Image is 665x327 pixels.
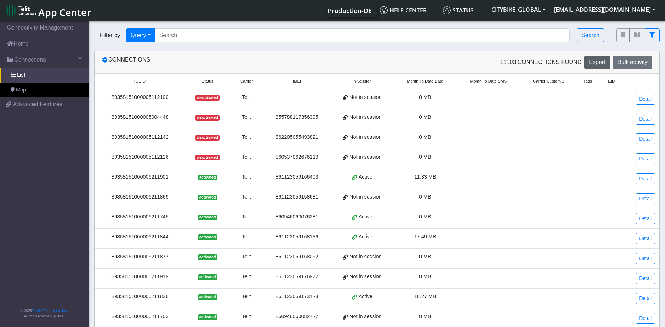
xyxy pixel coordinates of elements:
div: Telit [234,213,259,221]
span: activated [198,234,217,240]
span: deactivated [195,135,220,141]
div: 89358151000006211869 [99,193,181,201]
span: 0 MB [419,274,431,279]
div: 89358151000006211836 [99,293,181,301]
a: Detail [636,253,655,264]
span: 17.49 MB [414,234,436,239]
div: 89358151000005112100 [99,94,181,101]
span: 0 MB [419,134,431,140]
div: 862205055493821 [268,133,327,141]
div: 89358151000005112126 [99,153,181,161]
div: 861123059166403 [268,173,327,181]
div: Connections [96,56,377,69]
a: Detail [636,94,655,105]
span: IMEI [293,78,301,84]
button: CITYBIKE_GLOBAL [487,3,550,16]
a: App Center [6,3,90,18]
a: Detail [636,293,655,304]
span: 0 MB [419,254,431,259]
span: activated [198,215,217,220]
div: 89358151000005004448 [99,114,181,121]
a: Detail [636,213,655,224]
span: Active [359,213,373,221]
div: 89358151000006211919 [99,273,181,281]
span: Connections [14,56,46,64]
div: 89358151000006211901 [99,173,181,181]
a: Detail [636,114,655,125]
span: Map [16,86,26,94]
span: Not in session [349,153,381,161]
a: Detail [636,313,655,324]
img: knowledge.svg [380,6,388,14]
a: Detail [636,133,655,144]
a: Detail [636,273,655,284]
div: 89358151000006211844 [99,233,181,241]
div: Telit [234,153,259,161]
div: Telit [234,193,259,201]
span: Carrier Custom 1 [533,78,564,84]
span: Bulk activity [618,59,648,65]
div: Telit [234,133,259,141]
span: activated [198,175,217,180]
span: 0 MB [419,94,431,100]
div: Telit [234,114,259,121]
button: Search [577,28,604,42]
span: Active [359,173,373,181]
span: 0 MB [419,313,431,319]
div: 861123059173128 [268,293,327,301]
button: [EMAIL_ADDRESS][DOMAIN_NAME] [550,3,659,16]
div: 89358151000006211877 [99,253,181,261]
span: deactivated [195,155,220,160]
span: 11.33 MB [414,174,436,180]
span: Advanced Features [13,100,62,109]
span: activated [198,195,217,200]
span: Status [202,78,213,84]
span: Not in session [349,313,381,321]
span: activated [198,314,217,320]
span: Export [589,59,605,65]
div: 861123059168136 [268,233,327,241]
span: 18.27 MB [414,294,436,299]
a: Detail [636,173,655,184]
span: Not in session [349,253,381,261]
span: 0 MB [419,154,431,160]
div: 861123059158681 [268,193,327,201]
a: Status [440,3,487,17]
div: 861123059168052 [268,253,327,261]
div: 89358151000005112142 [99,133,181,141]
img: status.svg [443,6,451,14]
span: 0 MB [419,114,431,120]
a: Detail [636,233,655,244]
span: deactivated [195,115,220,121]
span: EID [608,78,615,84]
span: List [17,71,25,79]
div: 860537062676119 [268,153,327,161]
span: Month To Date SMS [470,78,507,84]
div: 89358151000006211745 [99,213,181,221]
span: 0 MB [419,214,431,220]
span: Not in session [349,273,381,281]
a: Help center [377,3,440,17]
span: Production-DE [328,6,372,15]
div: 860946060082727 [268,313,327,321]
input: Search... [155,28,570,42]
a: Detail [636,153,655,164]
a: Detail [636,193,655,204]
span: Not in session [349,133,381,141]
span: deactivated [195,95,220,101]
a: Your current platform instance [327,3,371,17]
span: Tags [583,78,592,84]
span: Active [359,293,373,301]
div: 355788117356395 [268,114,327,121]
button: Bulk activity [613,56,652,69]
div: Telit [234,253,259,261]
span: Carrier [240,78,253,84]
span: Status [443,6,474,14]
span: Help center [380,6,427,14]
span: ICCID [134,78,146,84]
div: 861123059176972 [268,273,327,281]
div: Telit [234,233,259,241]
div: Telit [234,313,259,321]
button: Export [584,56,610,69]
div: Telit [234,293,259,301]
